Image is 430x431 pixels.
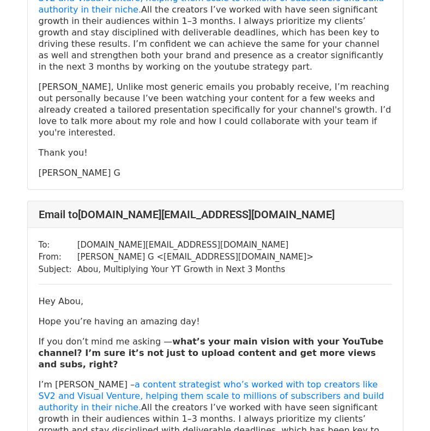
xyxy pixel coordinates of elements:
[39,379,384,412] a: a content strategist who’s worked with top creators like SV2 and Visual Venture, helping them sca...
[39,251,77,263] td: From:
[39,81,392,138] p: [PERSON_NAME], Unlike most generic emails you probably receive, I’m reaching out personally becau...
[39,336,384,370] strong: what’s your main vision with your YouTube channel? I’m sure it’s not just to upload content and g...
[39,295,392,307] p: Hey Abou,
[77,239,313,251] td: [DOMAIN_NAME][EMAIL_ADDRESS][DOMAIN_NAME]
[39,208,392,221] h4: Email to [DOMAIN_NAME][EMAIL_ADDRESS][DOMAIN_NAME]
[39,167,392,178] p: [PERSON_NAME] G
[39,263,77,276] td: Subject:
[77,263,313,276] td: Abou, Multiplying Your YT Growth in Next 3 Months
[39,316,392,327] p: Hope you’re having an amazing day!
[39,336,392,370] p: If you don’t mind me asking —
[77,251,313,263] td: [PERSON_NAME] G < [EMAIL_ADDRESS][DOMAIN_NAME] >
[39,147,392,158] p: Thank you!
[39,239,77,251] td: To:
